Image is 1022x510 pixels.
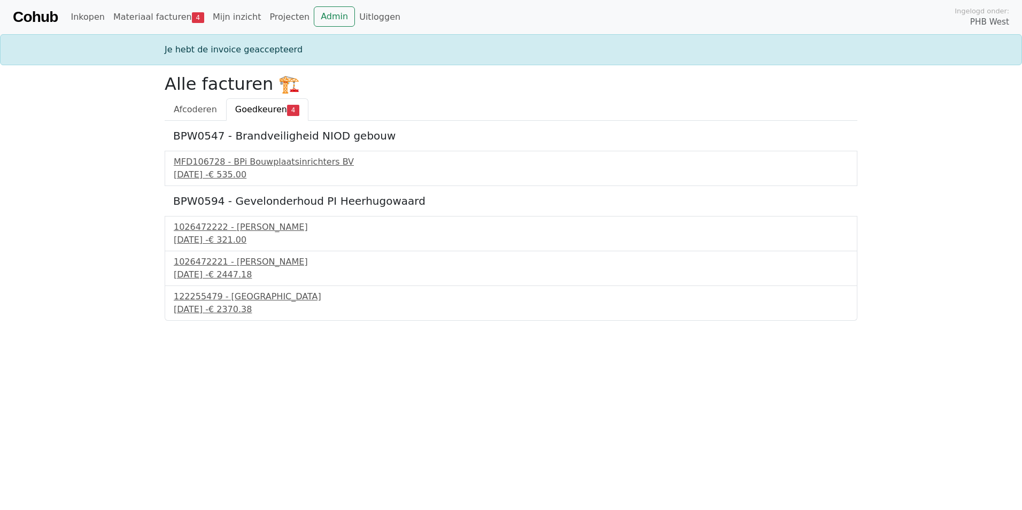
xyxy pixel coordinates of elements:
span: 4 [287,105,299,115]
h5: BPW0594 - Gevelonderhoud PI Heerhugowaard [173,195,849,207]
a: MFD106728 - BPi Bouwplaatsinrichters BV[DATE] -€ 535.00 [174,156,848,181]
div: 1026472221 - [PERSON_NAME] [174,256,848,268]
div: MFD106728 - BPi Bouwplaatsinrichters BV [174,156,848,168]
h5: BPW0547 - Brandveiligheid NIOD gebouw [173,129,849,142]
span: € 535.00 [208,169,246,180]
span: PHB West [970,16,1009,28]
a: Uitloggen [355,6,405,28]
a: Afcoderen [165,98,226,121]
div: [DATE] - [174,303,848,316]
div: [DATE] - [174,268,848,281]
div: [DATE] - [174,168,848,181]
a: Projecten [265,6,314,28]
a: Mijn inzicht [208,6,266,28]
span: € 321.00 [208,235,246,245]
h2: Alle facturen 🏗️ [165,74,857,94]
a: 1026472221 - [PERSON_NAME][DATE] -€ 2447.18 [174,256,848,281]
span: Ingelogd onder: [955,6,1009,16]
a: Cohub [13,4,58,30]
a: 1026472222 - [PERSON_NAME][DATE] -€ 321.00 [174,221,848,246]
a: Admin [314,6,355,27]
div: 122255479 - [GEOGRAPHIC_DATA] [174,290,848,303]
a: Inkopen [66,6,109,28]
span: € 2447.18 [208,269,252,280]
div: 1026472222 - [PERSON_NAME] [174,221,848,234]
div: [DATE] - [174,234,848,246]
span: 4 [192,12,204,23]
a: Goedkeuren4 [226,98,308,121]
div: Je hebt de invoice geaccepteerd [158,43,864,56]
span: Afcoderen [174,104,217,114]
span: Goedkeuren [235,104,287,114]
a: Materiaal facturen4 [109,6,208,28]
a: 122255479 - [GEOGRAPHIC_DATA][DATE] -€ 2370.38 [174,290,848,316]
span: € 2370.38 [208,304,252,314]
